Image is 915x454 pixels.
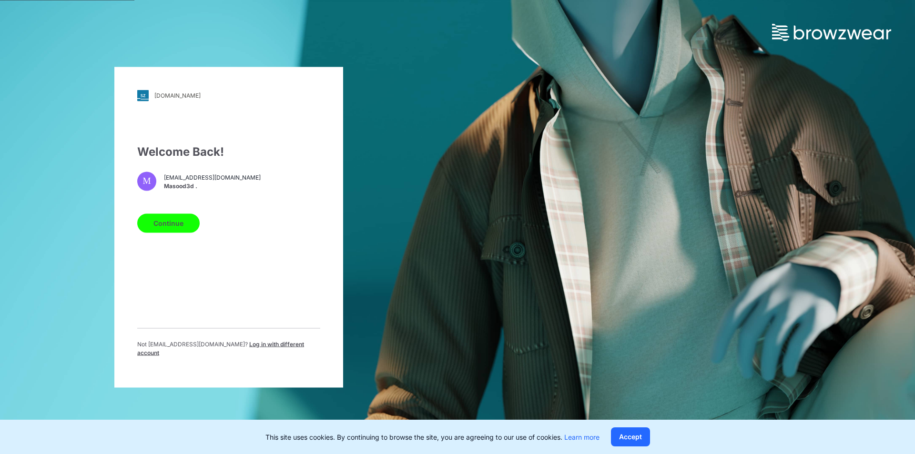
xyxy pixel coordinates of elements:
[137,340,320,357] p: Not [EMAIL_ADDRESS][DOMAIN_NAME] ?
[154,92,201,99] div: [DOMAIN_NAME]
[137,143,320,160] div: Welcome Back!
[564,433,600,441] a: Learn more
[137,213,200,232] button: Continue
[137,90,320,101] a: [DOMAIN_NAME]
[611,427,650,446] button: Accept
[772,24,891,41] img: browzwear-logo.73288ffb.svg
[137,90,149,101] img: svg+xml;base64,PHN2ZyB3aWR0aD0iMjgiIGhlaWdodD0iMjgiIHZpZXdCb3g9IjAgMCAyOCAyOCIgZmlsbD0ibm9uZSIgeG...
[265,432,600,442] p: This site uses cookies. By continuing to browse the site, you are agreeing to our use of cookies.
[164,182,261,191] span: Masood3d .
[137,172,156,191] div: M
[164,173,261,182] span: [EMAIL_ADDRESS][DOMAIN_NAME]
